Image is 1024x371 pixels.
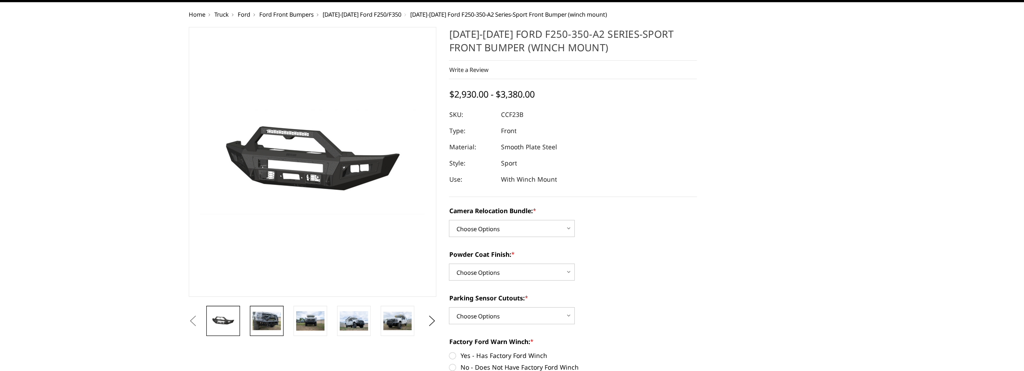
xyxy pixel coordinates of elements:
dt: SKU: [449,107,494,123]
img: 2023-2025 Ford F250-350-A2 Series-Sport Front Bumper (winch mount) [383,312,412,331]
dt: Style: [449,155,494,171]
dd: CCF23B [501,107,523,123]
img: 2023-2025 Ford F250-350-A2 Series-Sport Front Bumper (winch mount) [253,312,281,331]
dt: Material: [449,139,494,155]
label: Powder Coat Finish: [449,250,697,259]
a: Home [189,10,205,18]
dd: Sport [501,155,517,171]
a: Truck [214,10,229,18]
img: 2023-2025 Ford F250-350-A2 Series-Sport Front Bumper (winch mount) [340,311,368,330]
a: [DATE]-[DATE] Ford F250/F350 [323,10,401,18]
img: 2023-2025 Ford F250-350-A2 Series-Sport Front Bumper (winch mount) [296,311,324,330]
dd: Front [501,123,516,139]
a: Ford [238,10,250,18]
h1: [DATE]-[DATE] Ford F250-350-A2 Series-Sport Front Bumper (winch mount) [449,27,697,61]
label: Parking Sensor Cutouts: [449,293,697,303]
label: Factory Ford Warn Winch: [449,337,697,346]
span: [DATE]-[DATE] Ford F250-350-A2 Series-Sport Front Bumper (winch mount) [410,10,607,18]
span: $2,930.00 - $3,380.00 [449,88,534,100]
dd: Smooth Plate Steel [501,139,557,155]
a: Ford Front Bumpers [259,10,314,18]
iframe: Chat Widget [979,328,1024,371]
a: Write a Review [449,66,488,74]
dt: Type: [449,123,494,139]
button: Next [425,314,439,328]
label: Camera Relocation Bundle: [449,206,697,215]
a: 2023-2025 Ford F250-350-A2 Series-Sport Front Bumper (winch mount) [189,27,437,297]
dd: With Winch Mount [501,171,557,188]
button: Previous [186,314,200,328]
label: Yes - Has Factory Ford Winch [449,351,697,360]
dt: Use: [449,171,494,188]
